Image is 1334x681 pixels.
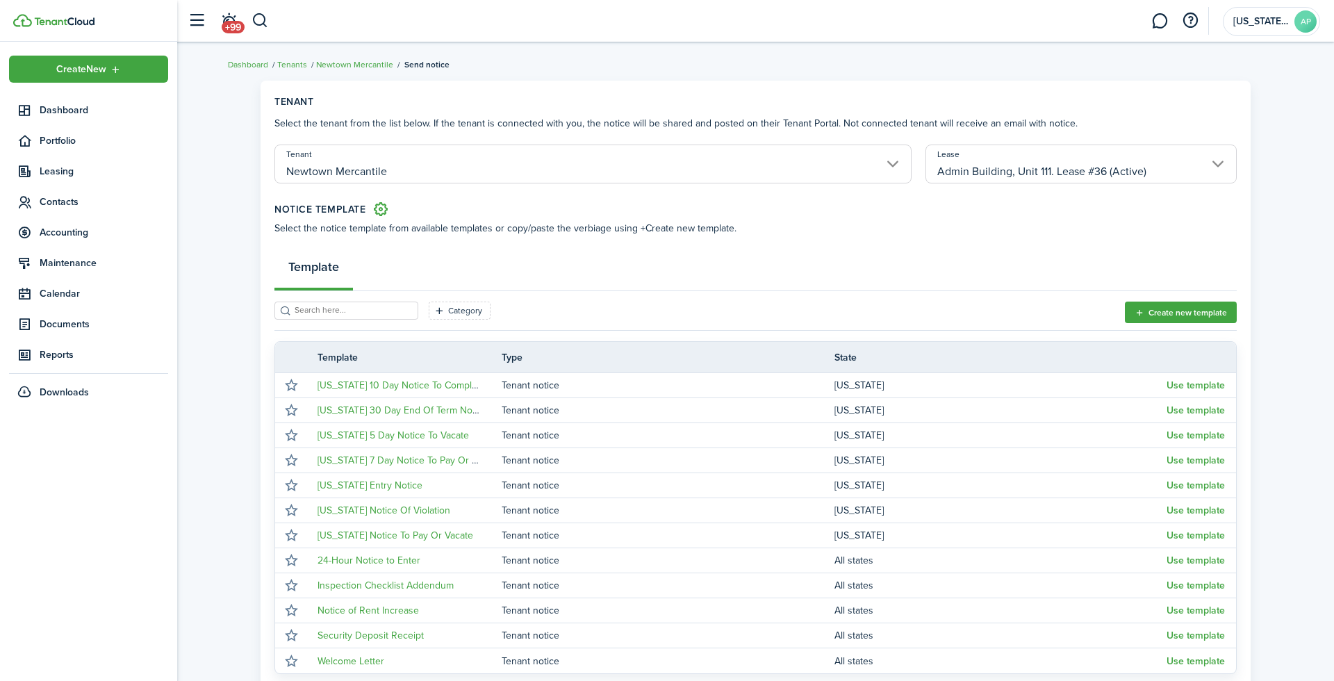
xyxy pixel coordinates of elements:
[40,347,168,362] span: Reports
[834,401,1167,420] td: [US_STATE]
[228,58,268,71] a: Dashboard
[502,652,834,671] td: Tenant notice
[1167,530,1225,541] button: Use template
[502,626,834,645] td: Tenant notice
[1167,380,1225,391] button: Use template
[40,317,168,331] span: Documents
[316,58,393,71] a: Newtown Mercantile
[502,501,834,520] td: Tenant notice
[1167,630,1225,641] button: Use template
[1233,17,1289,26] span: Alaska Port Innovations LLC
[1167,505,1225,516] button: Use template
[222,21,245,33] span: +99
[183,8,210,34] button: Open sidebar
[291,304,413,317] input: Search here...
[40,103,168,117] span: Dashboard
[502,476,834,495] td: Tenant notice
[40,225,168,240] span: Accounting
[834,350,1167,365] th: State
[318,603,419,618] a: Notice of Rent Increase
[281,426,301,445] button: Mark as favourite
[215,3,242,39] a: Notifications
[448,304,482,317] filter-tag-label: Category
[404,58,450,71] span: Send notice
[281,626,301,646] button: Mark as favourite
[502,426,834,445] td: Tenant notice
[502,401,834,420] td: Tenant notice
[429,302,491,320] filter-tag: Open filter
[318,453,500,468] a: [US_STATE] 7 Day Notice To Pay Or Vacate
[281,601,301,621] button: Mark as favourite
[281,401,301,420] button: Mark as favourite
[40,164,168,179] span: Leasing
[502,526,834,545] td: Tenant notice
[9,97,168,124] a: Dashboard
[288,258,339,277] strong: Template
[281,526,301,545] button: Mark as favourite
[281,501,301,520] button: Mark as favourite
[274,202,365,217] h5: Notice Template
[1167,555,1225,566] button: Use template
[1167,455,1225,466] button: Use template
[277,58,307,71] a: Tenants
[318,478,422,493] a: [US_STATE] Entry Notice
[281,576,301,596] button: Mark as favourite
[834,501,1167,520] td: [US_STATE]
[318,428,469,443] a: [US_STATE] 5 Day Notice To Vacate
[281,476,301,495] button: Mark as favourite
[834,576,1167,595] td: All states
[834,601,1167,620] td: All states
[834,626,1167,645] td: All states
[307,350,502,365] th: Template
[40,256,168,270] span: Maintenance
[13,14,32,27] img: TenantCloud
[40,385,89,400] span: Downloads
[834,376,1167,395] td: [US_STATE]
[281,651,301,671] button: Mark as favourite
[1167,605,1225,616] button: Use template
[834,526,1167,545] td: [US_STATE]
[1167,580,1225,591] button: Use template
[369,197,393,221] a: Document templates
[502,551,834,570] td: Tenant notice
[9,56,168,83] button: Open menu
[834,451,1167,470] td: [US_STATE]
[40,286,168,301] span: Calendar
[318,528,473,543] a: [US_STATE] Notice To Pay Or Vacate
[834,426,1167,445] td: [US_STATE]
[318,578,454,593] a: Inspection Checklist Addendum
[281,551,301,571] button: Mark as favourite
[1178,9,1202,33] button: Open resource center
[318,654,384,668] a: Welcome Letter
[502,576,834,595] td: Tenant notice
[1146,3,1173,39] a: Messaging
[274,116,1237,131] p: Select the tenant from the list below. If the tenant is connected with you, the notice will be sh...
[40,133,168,148] span: Portfolio
[502,451,834,470] td: Tenant notice
[318,403,532,418] a: [US_STATE] 30 Day End Of Term Notice To Vacate
[318,503,450,518] a: [US_STATE] Notice Of Violation
[318,553,420,568] a: 24-Hour Notice to Enter
[834,476,1167,495] td: [US_STATE]
[9,341,168,368] a: Reports
[1167,430,1225,441] button: Use template
[1167,656,1225,667] button: Use template
[56,65,106,74] span: Create New
[1167,480,1225,491] button: Use template
[834,551,1167,570] td: All states
[502,350,834,365] th: Type
[274,221,1237,236] p: Select the notice template from available templates or copy/paste the verbiage using +Create new ...
[834,652,1167,671] td: All states
[318,378,522,393] a: [US_STATE] 10 Day Notice To Comply Or Vacate
[281,376,301,395] button: Mark as favourite
[34,17,94,26] img: TenantCloud
[252,9,269,33] button: Search
[40,195,168,209] span: Contacts
[502,601,834,620] td: Tenant notice
[318,628,424,643] a: Security Deposit Receipt
[1125,302,1237,323] button: Create new template
[1294,10,1317,33] avatar-text: AP
[274,95,1237,109] h5: Tenant
[281,451,301,470] button: Mark as favourite
[1167,405,1225,416] button: Use template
